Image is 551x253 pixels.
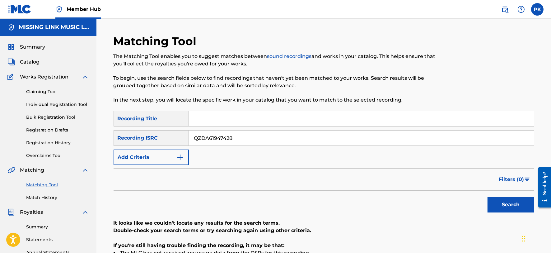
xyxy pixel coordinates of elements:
[26,88,89,95] a: Claiming Tool
[82,166,89,174] img: expand
[20,208,43,216] span: Royalties
[525,178,530,181] img: filter
[520,223,551,253] iframe: Chat Widget
[534,162,551,212] iframe: Resource Center
[20,58,40,66] span: Catalog
[82,208,89,216] img: expand
[26,101,89,108] a: Individual Registration Tool
[82,73,89,81] img: expand
[26,224,89,230] a: Summary
[517,6,525,13] img: help
[7,73,16,81] img: Works Registration
[114,74,437,89] p: To begin, use the search fields below to find recordings that haven't yet been matched to your wo...
[499,3,511,16] a: Public Search
[114,96,437,104] p: In the next step, you will locate the specific work in your catalog that you want to match to the...
[7,24,15,31] img: Accounts
[501,6,509,13] img: search
[55,6,63,13] img: Top Rightsholder
[515,3,527,16] div: Help
[26,140,89,146] a: Registration History
[7,43,45,51] a: SummarySummary
[26,114,89,121] a: Bulk Registration Tool
[499,176,524,183] span: Filters ( 0 )
[488,197,534,212] button: Search
[7,43,15,51] img: Summary
[26,127,89,133] a: Registration Drafts
[7,58,15,66] img: Catalog
[114,227,534,234] p: Double-check your search terms or try searching again using other criteria.
[267,53,312,59] a: sound recordings
[20,43,45,51] span: Summary
[114,150,189,165] button: Add Criteria
[176,154,184,161] img: 9d2ae6d4665cec9f34b9.svg
[114,242,534,249] p: If you're still having trouble finding the recording, it may be that:
[20,166,44,174] span: Matching
[19,24,89,31] h5: MISSING LINK MUSIC LLC
[7,208,15,216] img: Royalties
[114,219,534,227] p: It looks like we couldn't locate any results for the search terms.
[26,152,89,159] a: Overclaims Tool
[531,3,544,16] div: User Menu
[26,182,89,188] a: Matching Tool
[114,34,200,48] h2: Matching Tool
[26,194,89,201] a: Match History
[20,73,68,81] span: Works Registration
[26,236,89,243] a: Statements
[67,6,101,13] span: Member Hub
[114,53,437,68] p: The Matching Tool enables you to suggest matches between and works in your catalog. This helps en...
[522,229,525,248] div: Drag
[7,58,40,66] a: CatalogCatalog
[495,172,534,187] button: Filters (0)
[7,5,31,14] img: MLC Logo
[7,166,15,174] img: Matching
[114,111,534,216] form: Search Form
